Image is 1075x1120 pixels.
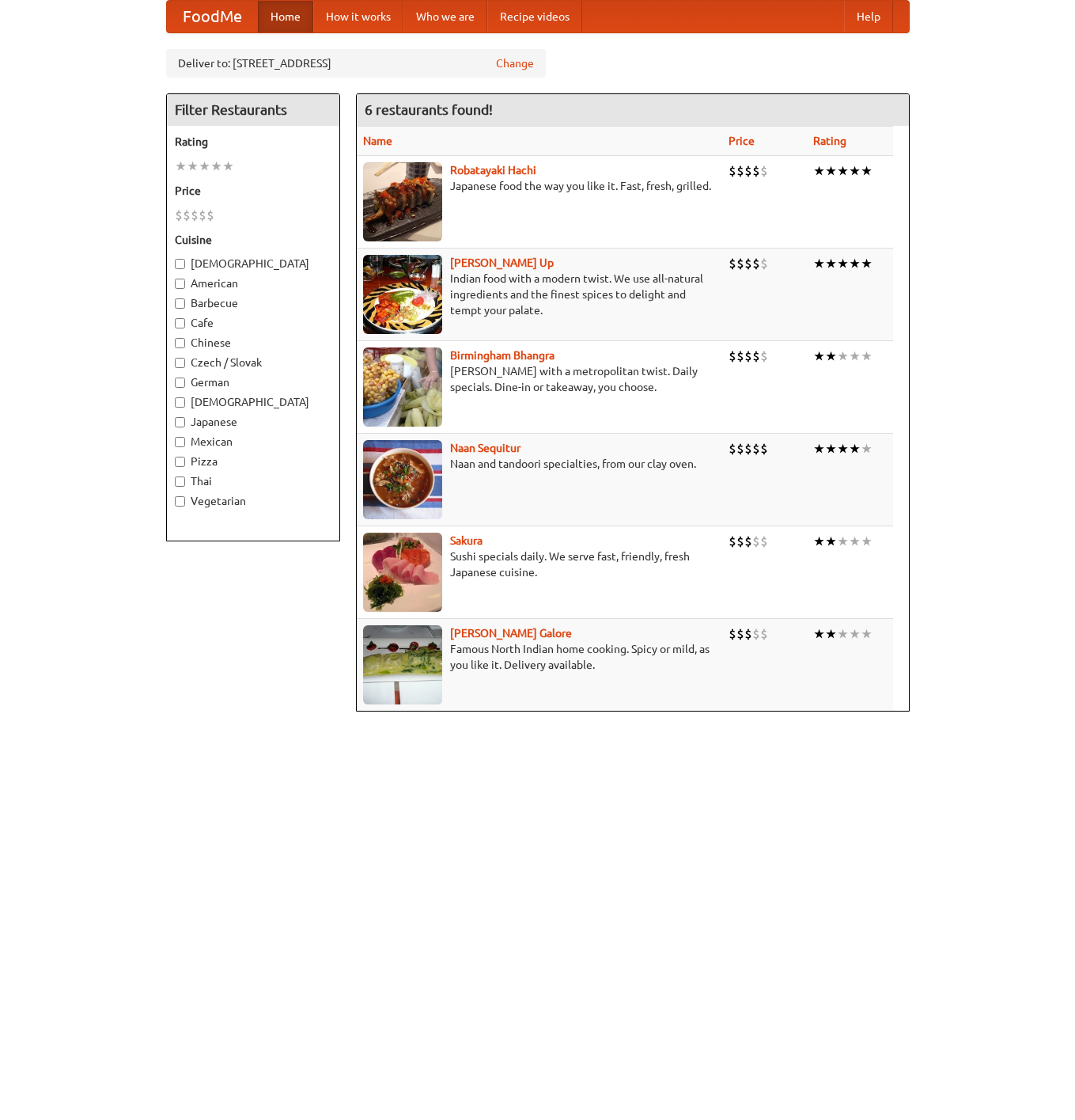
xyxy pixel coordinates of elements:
[487,1,582,32] a: Recipe videos
[450,534,483,547] a: Sakura
[175,355,331,370] label: Czech / Slovak
[825,347,837,365] li: ★
[175,232,331,248] h5: Cuisine
[175,275,331,291] label: American
[744,255,752,272] li: $
[363,440,442,519] img: naansequitur.jpg
[175,259,185,269] input: [DEMOGRAPHIC_DATA]
[760,533,768,550] li: $
[450,164,536,177] a: Robatayaki Hachi
[175,183,331,199] h5: Price
[175,496,185,507] input: Vegetarian
[861,162,872,180] li: ★
[752,162,760,180] li: $
[844,1,893,32] a: Help
[363,347,442,427] img: bhangra.jpg
[744,533,752,550] li: $
[849,440,861,457] li: ★
[736,347,744,365] li: $
[849,625,861,643] li: ★
[729,162,736,180] li: $
[175,417,185,427] input: Japanese
[825,255,837,272] li: ★
[403,1,487,32] a: Who we are
[183,207,191,224] li: $
[837,162,849,180] li: ★
[861,533,872,550] li: ★
[736,162,744,180] li: $
[849,162,861,180] li: ★
[363,533,442,612] img: sakura.jpg
[744,162,752,180] li: $
[744,440,752,457] li: $
[363,456,717,472] p: Naan and tandoori specialties, from our clay oven.
[837,625,849,643] li: ★
[175,256,331,271] label: [DEMOGRAPHIC_DATA]
[175,298,185,309] input: Barbecue
[175,207,183,224] li: $
[752,625,760,643] li: $
[175,318,185,328] input: Cafe
[206,207,214,224] li: $
[199,207,206,224] li: $
[752,533,760,550] li: $
[849,533,861,550] li: ★
[365,102,493,117] ng-pluralize: 6 restaurants found!
[760,347,768,365] li: $
[813,440,825,457] li: ★
[363,162,442,241] img: robatayaki.jpg
[837,440,849,457] li: ★
[744,625,752,643] li: $
[729,347,736,365] li: $
[175,335,331,351] label: Chinese
[825,162,837,180] li: ★
[825,533,837,550] li: ★
[450,349,555,362] a: Birmingham Bhangra
[175,473,331,489] label: Thai
[825,625,837,643] li: ★
[222,158,234,175] li: ★
[363,641,717,673] p: Famous North Indian home cooking. Spicy or mild, as you like it. Delivery available.
[837,347,849,365] li: ★
[813,533,825,550] li: ★
[450,442,520,454] a: Naan Sequitur
[861,255,872,272] li: ★
[175,374,331,390] label: German
[729,625,736,643] li: $
[861,347,872,365] li: ★
[175,358,185,368] input: Czech / Slovak
[760,625,768,643] li: $
[313,1,403,32] a: How it works
[849,255,861,272] li: ★
[167,1,258,32] a: FoodMe
[210,158,222,175] li: ★
[175,295,331,311] label: Barbecue
[175,315,331,331] label: Cafe
[175,338,185,348] input: Chinese
[729,533,736,550] li: $
[175,437,185,447] input: Mexican
[363,135,392,147] a: Name
[849,347,861,365] li: ★
[450,256,554,269] a: [PERSON_NAME] Up
[175,378,185,388] input: German
[450,627,572,640] a: [PERSON_NAME] Galore
[813,255,825,272] li: ★
[363,178,717,194] p: Japanese food the way you like it. Fast, fresh, grilled.
[167,94,339,126] h4: Filter Restaurants
[175,457,185,467] input: Pizza
[191,207,199,224] li: $
[199,158,210,175] li: ★
[258,1,313,32] a: Home
[175,397,185,408] input: [DEMOGRAPHIC_DATA]
[837,533,849,550] li: ★
[837,255,849,272] li: ★
[813,625,825,643] li: ★
[752,440,760,457] li: $
[813,162,825,180] li: ★
[363,271,717,318] p: Indian food with a modern twist. We use all-natural ingredients and the finest spices to delight ...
